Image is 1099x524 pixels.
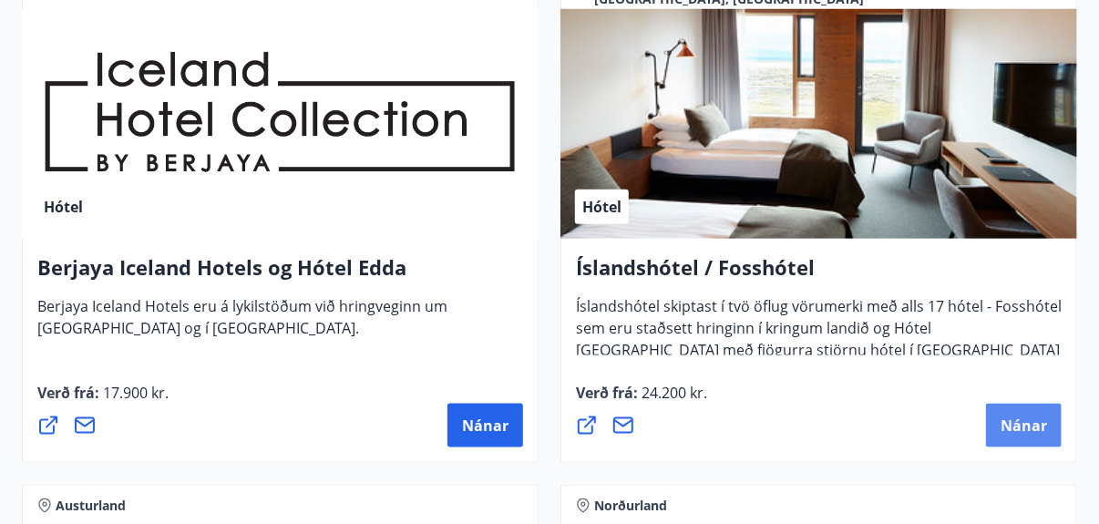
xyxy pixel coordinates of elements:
[447,404,523,447] button: Nánar
[462,416,508,436] span: Nánar
[37,296,447,353] span: Berjaya Iceland Hotels eru á lykilstöðum við hringveginn um [GEOGRAPHIC_DATA] og í [GEOGRAPHIC_DA...
[576,296,1062,375] span: Íslandshótel skiptast í tvö öflug vörumerki með alls 17 hótel - Fosshótel sem eru staðsett hringi...
[594,497,667,515] span: Norðurland
[638,383,707,403] span: 24.200 kr.
[44,197,83,217] span: Hótel
[1001,416,1047,436] span: Nánar
[99,383,169,403] span: 17.900 kr.
[582,197,621,217] span: Hótel
[56,497,126,515] span: Austurland
[576,383,707,417] span: Verð frá :
[37,383,169,417] span: Verð frá :
[986,404,1062,447] button: Nánar
[37,253,523,295] h4: Berjaya Iceland Hotels og Hótel Edda
[576,253,1062,295] h4: Íslandshótel / Fosshótel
